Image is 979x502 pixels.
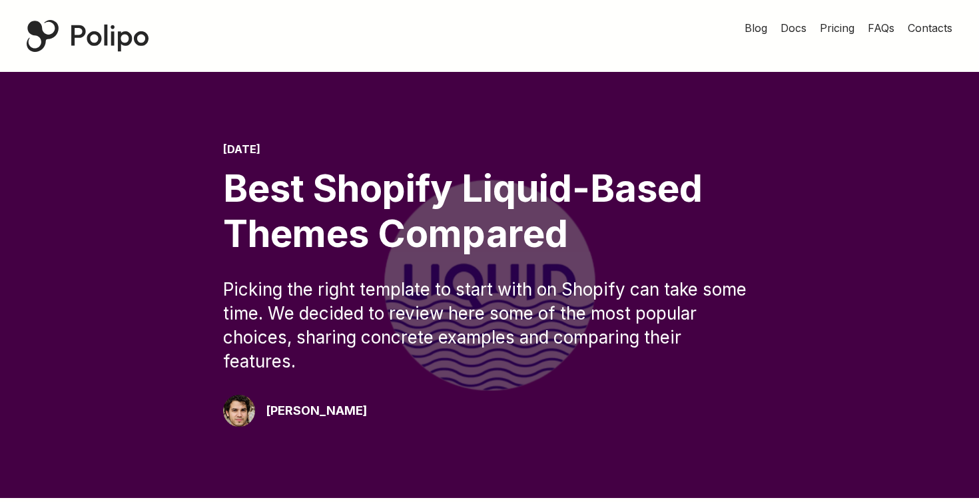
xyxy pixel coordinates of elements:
span: FAQs [868,21,894,35]
div: Picking the right template to start with on Shopify can take some time. We decided to review here... [223,278,756,374]
div: Best Shopify Liquid-Based Themes Compared [223,166,756,256]
span: Blog [745,21,767,35]
span: Pricing [820,21,854,35]
a: Contacts [908,20,952,36]
div: [PERSON_NAME] [266,401,367,420]
time: [DATE] [223,142,260,156]
span: Contacts [908,21,952,35]
a: Blog [745,20,767,36]
a: Docs [781,20,807,36]
a: Pricing [820,20,854,36]
img: Giorgio Pari Polipo [223,395,255,427]
span: Docs [781,21,807,35]
a: FAQs [868,20,894,36]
